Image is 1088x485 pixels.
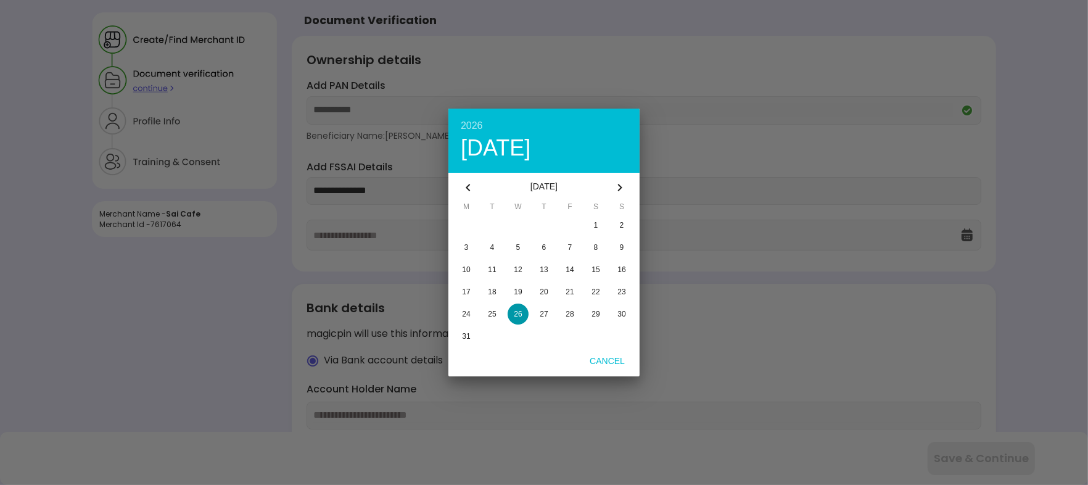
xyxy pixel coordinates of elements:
span: 1 [594,221,598,230]
button: 16 [609,259,635,280]
span: 20 [540,288,548,296]
span: 25 [488,310,496,318]
span: 29 [591,310,600,318]
button: 4 [479,237,505,258]
span: 5 [516,243,521,252]
span: 30 [617,310,625,318]
span: 31 [462,332,470,341]
span: 24 [462,310,470,318]
span: 11 [488,265,496,274]
button: 28 [557,304,583,325]
span: 7 [568,243,572,252]
span: 2 [620,221,624,230]
button: 8 [583,237,609,258]
span: 3 [464,243,469,252]
span: 21 [566,288,574,296]
span: 15 [591,265,600,274]
span: 28 [566,310,574,318]
button: 21 [557,281,583,302]
button: 9 [609,237,635,258]
button: 13 [531,259,557,280]
button: 2 [609,215,635,236]
button: 23 [609,281,635,302]
button: 25 [479,304,505,325]
span: T [479,202,505,215]
button: 15 [583,259,609,280]
button: Cancel [580,349,635,371]
span: 8 [594,243,598,252]
span: 6 [542,243,546,252]
button: 30 [609,304,635,325]
span: 27 [540,310,548,318]
span: 13 [540,265,548,274]
span: W [505,202,531,215]
button: 1 [583,215,609,236]
span: M [453,202,479,215]
span: 16 [617,265,625,274]
button: 10 [453,259,479,280]
button: 24 [453,304,479,325]
span: 4 [490,243,495,252]
button: 20 [531,281,557,302]
button: 18 [479,281,505,302]
button: 3 [453,237,479,258]
span: 9 [620,243,624,252]
button: 7 [557,237,583,258]
span: 17 [462,288,470,296]
button: 22 [583,281,609,302]
button: 12 [505,259,531,280]
span: 23 [617,288,625,296]
button: 27 [531,304,557,325]
span: 26 [514,310,522,318]
button: 26 [505,304,531,325]
span: T [531,202,557,215]
span: 14 [566,265,574,274]
div: [DATE] [483,173,605,202]
span: 18 [488,288,496,296]
span: S [609,202,635,215]
div: 2026 [461,121,627,131]
button: 6 [531,237,557,258]
button: 14 [557,259,583,280]
span: S [583,202,609,215]
button: 29 [583,304,609,325]
button: 17 [453,281,479,302]
button: 31 [453,326,479,347]
span: F [557,202,583,215]
span: 10 [462,265,470,274]
button: 5 [505,237,531,258]
button: 19 [505,281,531,302]
div: [DATE] [461,137,627,159]
button: 11 [479,259,505,280]
span: 12 [514,265,522,274]
span: 22 [591,288,600,296]
span: 19 [514,288,522,296]
span: Cancel [580,356,635,366]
